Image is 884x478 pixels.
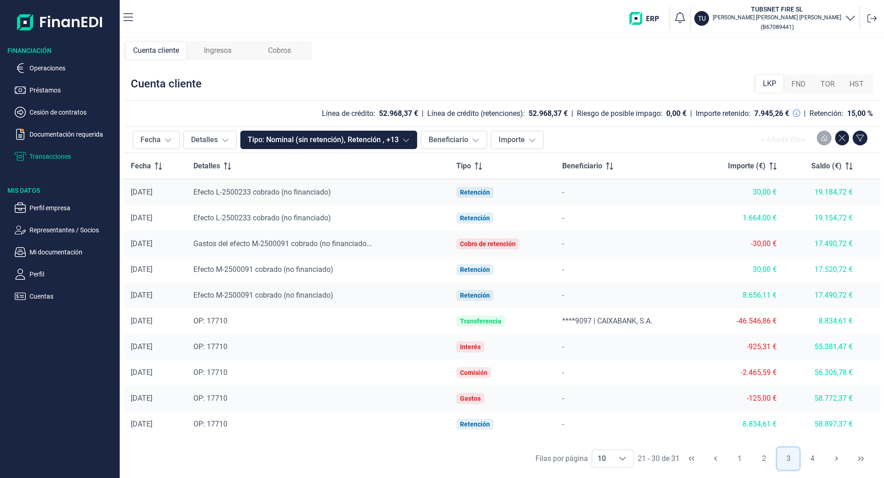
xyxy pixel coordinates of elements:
button: Operaciones [15,63,116,74]
span: - [562,394,564,403]
button: Previous Page [704,448,727,470]
img: erp [629,12,666,25]
div: Retención [460,214,490,222]
div: [DATE] [131,317,179,326]
div: -125,00 € [705,394,777,403]
span: Efecto M-2500091 cobrado (no financiado) [193,291,333,299]
div: 8.834,61 € [791,317,853,326]
button: Préstamos [15,85,116,96]
div: 17.490,72 € [791,291,853,300]
span: OP: 17710 [193,368,227,377]
p: TU [698,14,706,23]
div: 17.520,72 € [791,265,853,274]
p: Perfil empresa [29,202,116,213]
div: 58.897,37 € [791,420,853,429]
div: Línea de crédito (retenciones): [427,109,525,118]
div: Cobro de retención [460,240,516,248]
div: [DATE] [131,394,179,403]
div: Retención [460,292,490,299]
span: - [562,188,564,196]
div: 52.968,37 € [379,109,418,118]
button: Page 1 [729,448,751,470]
span: FND [791,79,806,90]
span: Tipo [456,161,471,172]
p: Perfil [29,269,116,280]
div: 15,00 % [847,109,873,118]
div: Retención [460,266,490,273]
div: 30,00 € [705,188,777,197]
div: Comisión [460,369,488,376]
div: Retención: [809,109,843,118]
div: 56.306,78 € [791,368,853,377]
div: Transferencia [460,317,501,325]
div: [DATE] [131,265,179,274]
img: Logo de aplicación [17,7,103,37]
span: - [562,265,564,274]
span: - [562,368,564,377]
div: TOR [813,75,842,93]
button: Representantes / Socios [15,225,116,236]
div: [DATE] [131,420,179,429]
button: Transacciones [15,151,116,162]
button: TUTUBSNET FIRE SL[PERSON_NAME] [PERSON_NAME] [PERSON_NAME](B67089441) [694,5,856,32]
small: Copiar cif [761,23,794,30]
button: Page 2 [753,448,775,470]
button: Importe [491,131,544,149]
button: Page 4 [802,448,824,470]
span: HST [849,79,864,90]
span: LKP [763,78,776,89]
div: 55.381,47 € [791,342,853,351]
button: Cesión de contratos [15,107,116,118]
div: [DATE] [131,291,179,300]
span: Detalles [193,161,220,172]
div: 7.945,26 € [754,109,789,118]
button: Mi documentación [15,247,116,258]
div: Línea de crédito: [322,109,375,118]
div: 19.154,72 € [791,213,853,223]
div: Riesgo de posible impago: [577,109,663,118]
div: -46.546,86 € [705,317,777,326]
button: Perfil [15,269,116,280]
span: Saldo (€) [811,161,842,172]
div: [DATE] [131,213,179,223]
span: - [562,342,564,351]
div: Importe retenido: [696,109,750,118]
button: First Page [680,448,703,470]
p: Operaciones [29,63,116,74]
div: Cuenta cliente [125,41,187,60]
span: Efecto L-2500233 cobrado (no financiado) [193,213,331,222]
div: | [690,108,692,119]
button: Fecha [133,131,180,149]
button: Documentación requerida [15,129,116,140]
div: 58.772,37 € [791,394,853,403]
div: FND [784,75,813,93]
span: 10 [592,450,611,467]
div: [DATE] [131,368,179,377]
span: - [562,291,564,299]
div: -30,00 € [705,239,777,248]
div: [DATE] [131,342,179,351]
div: | [422,108,424,119]
h3: TUBSNET FIRE SL [713,5,841,14]
p: Cesión de contratos [29,107,116,118]
div: Gastos [460,395,481,402]
div: 0,00 € [666,109,686,118]
div: 17.490,72 € [791,239,853,248]
p: Documentación requerida [29,129,116,140]
span: Importe (€) [728,161,766,172]
span: Fecha [131,161,151,172]
span: - [562,420,564,428]
span: OP: 17710 [193,342,227,351]
div: [DATE] [131,239,179,248]
div: 8.834,61 € [705,420,777,429]
span: OP: 17710 [193,317,227,325]
span: Ingresos [204,45,232,56]
button: Page 3 [777,448,799,470]
div: Filas por página [535,453,588,464]
div: Choose [611,450,634,467]
span: - [562,239,564,248]
div: [DATE] [131,188,179,197]
p: Cuentas [29,291,116,302]
div: 1.664,00 € [705,213,777,223]
p: [PERSON_NAME] [PERSON_NAME] [PERSON_NAME] [713,14,841,21]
